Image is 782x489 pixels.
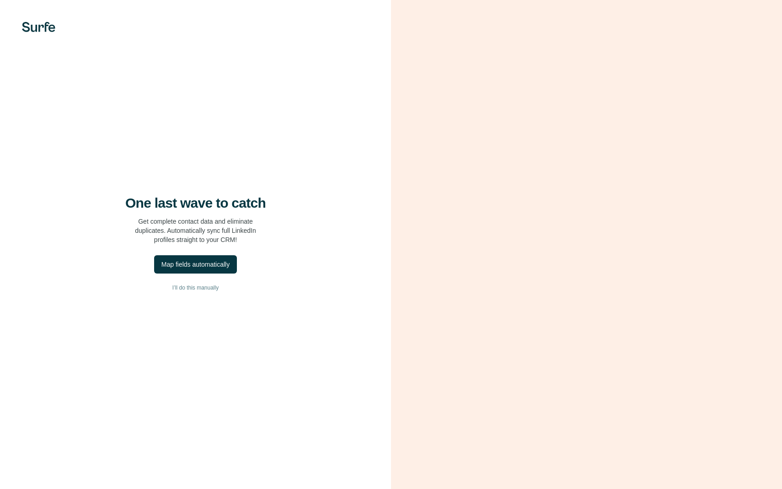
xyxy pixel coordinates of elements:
p: Get complete contact data and eliminate duplicates. Automatically sync full LinkedIn profiles str... [135,217,256,244]
h4: One last wave to catch [125,195,266,211]
button: I’ll do this manually [18,281,373,295]
button: Map fields automatically [154,255,237,274]
img: Surfe's logo [22,22,55,32]
span: I’ll do this manually [172,284,219,292]
div: Map fields automatically [161,260,230,269]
